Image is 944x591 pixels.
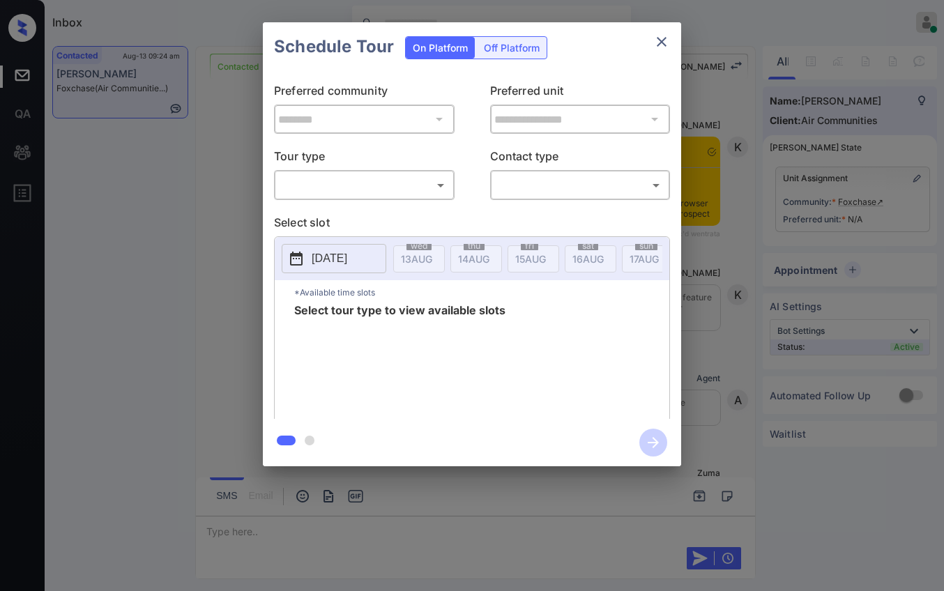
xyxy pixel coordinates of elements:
[477,37,547,59] div: Off Platform
[274,82,455,105] p: Preferred community
[490,82,671,105] p: Preferred unit
[274,148,455,170] p: Tour type
[312,250,347,267] p: [DATE]
[648,28,676,56] button: close
[490,148,671,170] p: Contact type
[294,280,669,305] p: *Available time slots
[406,37,475,59] div: On Platform
[274,214,670,236] p: Select slot
[282,244,386,273] button: [DATE]
[294,305,505,416] span: Select tour type to view available slots
[263,22,405,71] h2: Schedule Tour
